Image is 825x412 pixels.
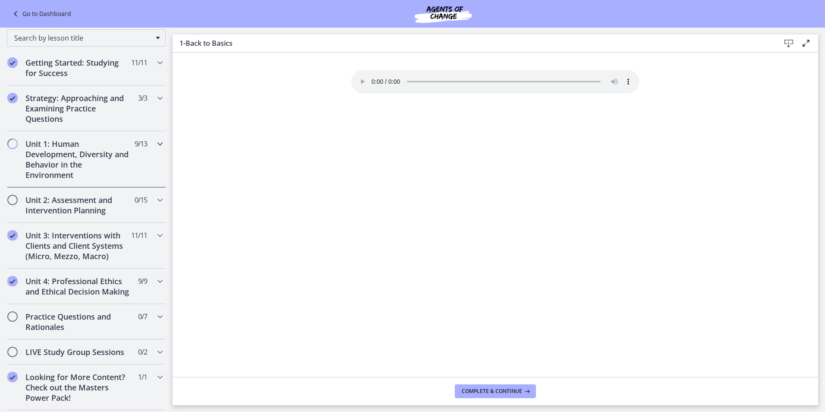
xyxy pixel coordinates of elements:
[135,195,147,205] span: 0 / 15
[25,57,131,78] h2: Getting Started: Studying for Success
[138,311,147,322] span: 0 / 7
[25,276,131,297] h2: Unit 4: Professional Ethics and Ethical Decision Making
[25,311,131,332] h2: Practice Questions and Rationales
[25,139,131,180] h2: Unit 1: Human Development, Diversity and Behavior in the Environment
[138,276,147,286] span: 9 / 9
[138,93,147,103] span: 3 / 3
[25,372,131,403] h2: Looking for More Content? Check out the Masters Power Pack!
[25,93,131,124] h2: Strategy: Approaching and Examining Practice Questions
[131,230,147,241] span: 11 / 11
[10,9,71,19] a: Go to Dashboard
[462,388,522,395] span: Complete & continue
[391,3,495,24] img: Agents of Change Social Work Test Prep
[7,276,18,286] i: Completed
[25,195,131,216] h2: Unit 2: Assessment and Intervention Planning
[138,347,147,357] span: 0 / 2
[135,139,147,149] span: 9 / 13
[138,372,147,382] span: 1 / 1
[455,384,536,398] button: Complete & continue
[7,93,18,103] i: Completed
[25,347,131,357] h2: LIVE Study Group Sessions
[14,33,151,43] span: Search by lesson title
[25,230,131,261] h2: Unit 3: Interventions with Clients and Client Systems (Micro, Mezzo, Macro)
[7,230,18,241] i: Completed
[179,38,766,48] h3: 1-Back to Basics
[7,372,18,382] i: Completed
[7,29,166,47] div: Search by lesson title
[131,57,147,68] span: 11 / 11
[7,57,18,68] i: Completed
